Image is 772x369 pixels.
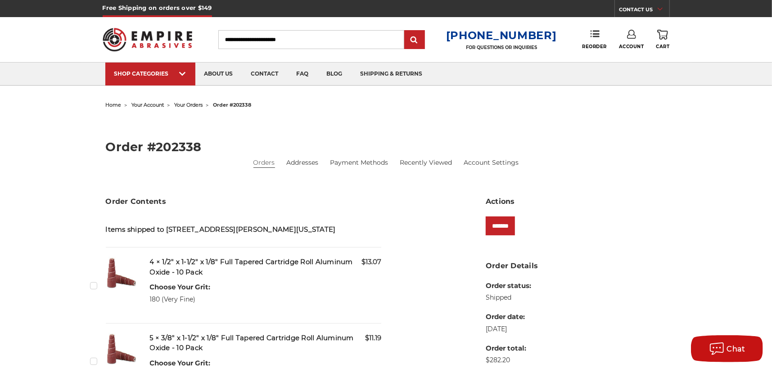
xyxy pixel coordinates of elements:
span: Account [619,44,644,49]
input: Submit [406,31,424,49]
a: your account [132,102,164,108]
span: $11.19 [365,333,381,343]
a: Recently Viewed [400,158,452,167]
p: FOR QUESTIONS OR INQUIRIES [446,45,557,50]
h3: Actions [486,196,666,207]
dt: Order total: [486,343,549,354]
span: Cart [656,44,669,49]
dt: Order date: [486,312,549,322]
dd: [DATE] [486,324,549,334]
dt: Order status: [486,281,549,291]
a: [PHONE_NUMBER] [446,29,557,42]
a: your orders [175,102,203,108]
a: home [106,102,122,108]
img: Cartridge Roll 3/8" x 1-1/2" x 1/8" Full Tapered [106,333,137,364]
a: blog [318,63,352,85]
img: Cartridge Roll 1/2" x 1-1/2" x 1/8" Full Tapered [106,257,137,288]
img: Empire Abrasives [103,22,193,57]
h3: Order Details [486,261,666,271]
a: Reorder [582,30,607,49]
a: shipping & returns [352,63,432,85]
h5: 4 × 1/2" x 1-1/2" x 1/8" Full Tapered Cartridge Roll Aluminum Oxide - 10 Pack [150,257,382,277]
dt: Choose Your Grit: [150,358,211,369]
a: faq [288,63,318,85]
dt: Choose Your Grit: [150,282,211,292]
h5: Items shipped to [STREET_ADDRESS][PERSON_NAME][US_STATE] [106,225,382,235]
h5: 5 × 3/8" x 1-1/2" x 1/8" Full Tapered Cartridge Roll Aluminum Oxide - 10 Pack [150,333,382,353]
span: Reorder [582,44,607,49]
div: SHOP CATEGORIES [114,70,186,77]
a: Addresses [287,158,319,167]
a: Account Settings [464,158,519,167]
button: Chat [691,335,763,362]
a: CONTACT US [619,4,669,17]
a: Payment Methods [330,158,388,167]
a: about us [195,63,242,85]
a: Cart [656,30,669,49]
h2: Order #202338 [106,141,667,153]
span: $13.07 [361,257,381,267]
h3: Order Contents [106,196,382,207]
a: Orders [253,158,275,167]
span: Chat [727,345,745,353]
dd: 180 (Very Fine) [150,295,211,304]
dd: $282.20 [486,355,549,365]
dd: Shipped [486,293,549,302]
a: contact [242,63,288,85]
span: order #202338 [213,102,252,108]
